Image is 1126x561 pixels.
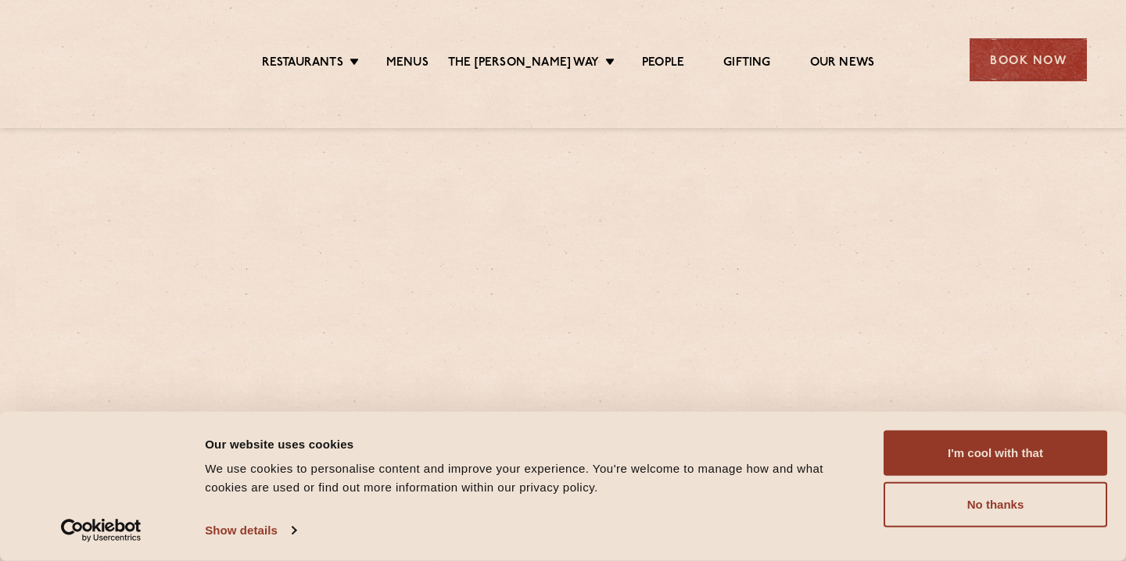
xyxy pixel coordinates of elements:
a: Menus [386,55,429,73]
img: svg%3E [39,15,174,105]
a: Restaurants [262,55,343,73]
a: People [642,55,684,73]
a: Show details [205,519,296,542]
a: Gifting [723,55,770,73]
div: We use cookies to personalise content and improve your experience. You're welcome to manage how a... [205,459,866,497]
button: I'm cool with that [884,431,1107,476]
div: Our website uses cookies [205,434,866,453]
button: No thanks [884,482,1107,527]
div: Book Now [970,38,1087,81]
a: Usercentrics Cookiebot - opens in a new window [33,519,170,542]
a: Our News [810,55,875,73]
a: The [PERSON_NAME] Way [448,55,599,73]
